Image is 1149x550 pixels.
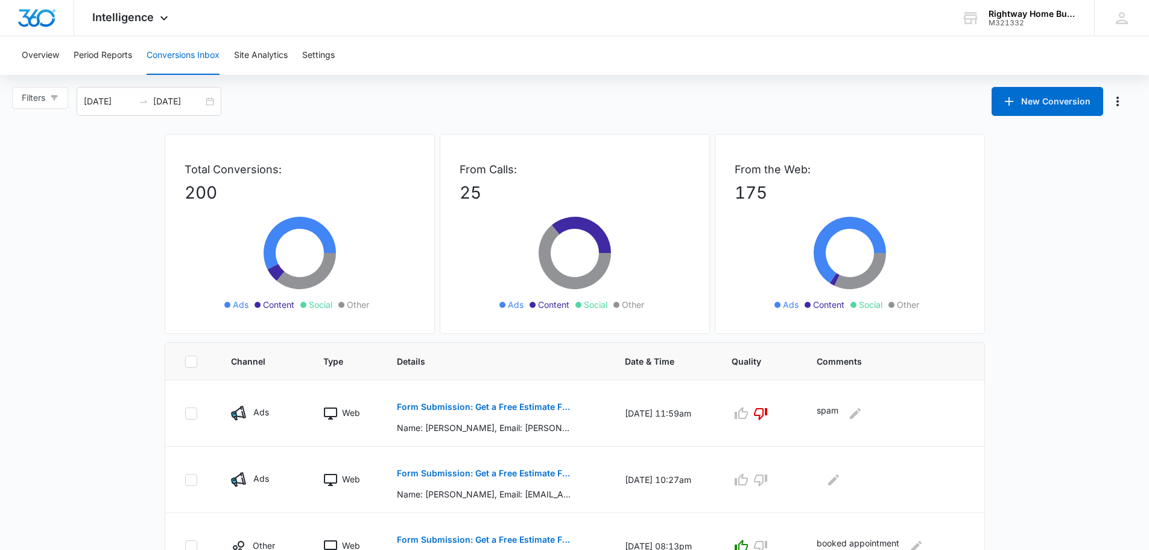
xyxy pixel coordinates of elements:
[817,355,948,368] span: Comments
[584,298,607,311] span: Social
[397,421,572,434] p: Name: [PERSON_NAME], Email: [PERSON_NAME][EMAIL_ADDRESS][PERSON_NAME][DOMAIN_NAME], Phone: [PHONE...
[732,355,770,368] span: Quality
[233,298,248,311] span: Ads
[989,9,1077,19] div: account name
[989,19,1077,27] div: account id
[74,36,132,75] button: Period Reports
[622,298,644,311] span: Other
[735,161,965,177] p: From the Web:
[323,355,351,368] span: Type
[253,472,269,485] p: Ads
[302,36,335,75] button: Settings
[309,298,332,311] span: Social
[1108,92,1127,111] button: Manage Numbers
[263,298,294,311] span: Content
[153,95,203,108] input: End date
[22,36,59,75] button: Overview
[397,536,572,544] p: Form Submission: Get a Free Estimate Form - NEW [DATE]
[397,403,572,411] p: Form Submission: Get a Free Estimate Form - NEW [DATE]
[253,406,269,418] p: Ads
[610,447,717,513] td: [DATE] 10:27am
[139,97,148,106] span: swap-right
[813,298,844,311] span: Content
[147,36,220,75] button: Conversions Inbox
[992,87,1103,116] button: New Conversion
[234,36,288,75] button: Site Analytics
[92,11,154,24] span: Intelligence
[12,87,68,109] button: Filters
[22,91,45,104] span: Filters
[460,180,690,205] p: 25
[185,180,415,205] p: 200
[397,355,578,368] span: Details
[342,406,360,419] p: Web
[139,97,148,106] span: to
[397,459,572,488] button: Form Submission: Get a Free Estimate Form - NEW [DATE]
[538,298,569,311] span: Content
[625,355,685,368] span: Date & Time
[397,469,572,478] p: Form Submission: Get a Free Estimate Form - NEW [DATE]
[897,298,919,311] span: Other
[342,473,360,485] p: Web
[508,298,524,311] span: Ads
[185,161,415,177] p: Total Conversions:
[817,404,838,423] p: spam
[347,298,369,311] span: Other
[231,355,277,368] span: Channel
[397,488,572,500] p: Name: [PERSON_NAME], Email: [EMAIL_ADDRESS][DOMAIN_NAME], Phone: [PHONE_NUMBER], Zip Code: 94122,...
[846,404,865,423] button: Edit Comments
[610,380,717,447] td: [DATE] 11:59am
[859,298,882,311] span: Social
[460,161,690,177] p: From Calls:
[783,298,799,311] span: Ads
[735,180,965,205] p: 175
[824,470,843,490] button: Edit Comments
[84,95,134,108] input: Start date
[397,392,572,421] button: Form Submission: Get a Free Estimate Form - NEW [DATE]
